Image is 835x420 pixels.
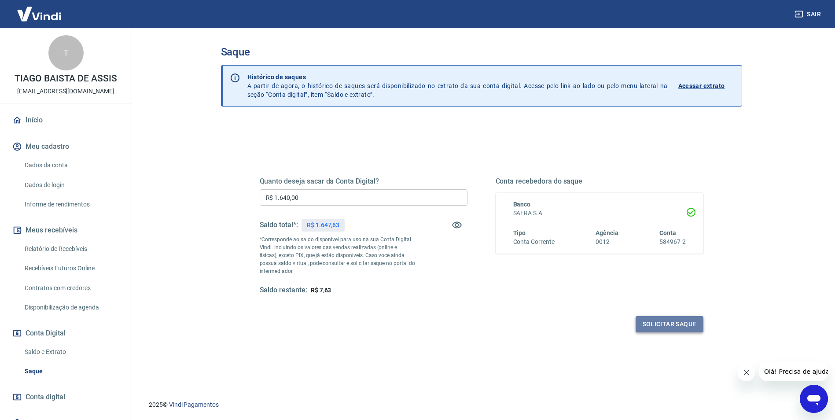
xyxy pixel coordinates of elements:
[513,237,555,247] h6: Conta Corrente
[21,259,121,277] a: Recebíveis Futuros Online
[48,35,84,70] div: T
[11,221,121,240] button: Meus recebíveis
[307,221,339,230] p: R$ 1.647,63
[800,385,828,413] iframe: Botão para abrir a janela de mensagens
[21,156,121,174] a: Dados da conta
[793,6,824,22] button: Sair
[11,111,121,130] a: Início
[5,6,74,13] span: Olá! Precisa de ajuda?
[513,209,686,218] h6: SAFRA S.A.
[596,229,618,236] span: Agência
[513,201,531,208] span: Banco
[247,73,668,81] p: Histórico de saques
[659,229,676,236] span: Conta
[21,195,121,214] a: Informe de rendimentos
[11,137,121,156] button: Meu cadastro
[311,287,331,294] span: R$ 7,63
[15,74,117,83] p: TIAGO BAISTA DE ASSIS
[759,362,828,381] iframe: Mensagem da empresa
[659,237,686,247] h6: 584967-2
[169,401,219,408] a: Vindi Pagamentos
[21,298,121,317] a: Disponibilização de agenda
[260,236,416,275] p: *Corresponde ao saldo disponível para uso na sua Conta Digital Vindi. Incluindo os valores das ve...
[21,362,121,380] a: Saque
[596,237,618,247] h6: 0012
[21,240,121,258] a: Relatório de Recebíveis
[11,387,121,407] a: Conta digital
[738,364,755,381] iframe: Fechar mensagem
[21,279,121,297] a: Contratos com credores
[260,177,467,186] h5: Quanto deseja sacar da Conta Digital?
[221,46,742,58] h3: Saque
[678,81,725,90] p: Acessar extrato
[17,87,114,96] p: [EMAIL_ADDRESS][DOMAIN_NAME]
[11,324,121,343] button: Conta Digital
[636,316,703,332] button: Solicitar saque
[513,229,526,236] span: Tipo
[149,400,814,409] p: 2025 ©
[26,391,65,403] span: Conta digital
[260,221,298,229] h5: Saldo total*:
[496,177,703,186] h5: Conta recebedora do saque
[21,176,121,194] a: Dados de login
[678,73,735,99] a: Acessar extrato
[11,0,68,27] img: Vindi
[21,343,121,361] a: Saldo e Extrato
[260,286,307,295] h5: Saldo restante:
[247,73,668,99] p: A partir de agora, o histórico de saques será disponibilizado no extrato da sua conta digital. Ac...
